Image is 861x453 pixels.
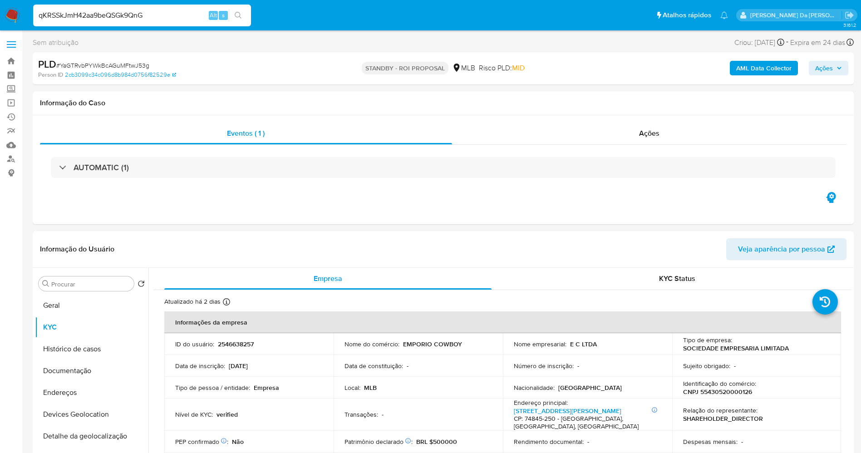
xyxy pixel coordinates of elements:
p: Data de inscrição : [175,362,225,370]
p: SHAREHOLDER_DIRECTOR [683,414,763,423]
h1: Informação do Usuário [40,245,114,254]
p: - [382,410,384,419]
p: Atualizado há 2 dias [164,297,221,306]
p: verified [216,410,238,419]
span: Empresa [314,273,342,284]
input: Pesquise usuários ou casos... [33,10,251,21]
span: Alt [210,11,217,20]
p: STANDBY - ROI PROPOSAL [362,62,448,74]
p: PEP confirmado : [175,438,228,446]
h1: Informação do Caso [40,98,846,108]
p: SOCIEDADE EMPRESARIA LIMITADA [683,344,789,352]
p: [GEOGRAPHIC_DATA] [558,384,622,392]
b: Person ID [38,71,63,79]
p: Endereço principal : [514,399,568,407]
span: # YaGTRvbPYWkBcAGuMFtwJ53g [56,61,149,70]
div: Criou: [DATE] [734,36,784,49]
span: Ações [815,61,833,75]
p: - [734,362,736,370]
p: CNPJ 55430520000126 [683,388,752,396]
input: Procurar [51,280,130,288]
h4: CP: 74845-250 - [GEOGRAPHIC_DATA], [GEOGRAPHIC_DATA], [GEOGRAPHIC_DATA] [514,415,658,431]
b: AML Data Collector [736,61,792,75]
span: Veja aparência por pessoa [738,238,825,260]
p: EMPORIO COWBOY [403,340,462,348]
div: AUTOMATIC (1) [51,157,836,178]
button: Devices Geolocation [35,404,148,425]
a: [STREET_ADDRESS][PERSON_NAME] [514,406,621,415]
p: Identificação do comércio : [683,379,756,388]
th: Informações da empresa [164,311,841,333]
p: MLB [364,384,377,392]
p: - [407,362,408,370]
button: Veja aparência por pessoa [726,238,846,260]
p: patricia.varelo@mercadopago.com.br [750,11,842,20]
p: E C LTDA [570,340,597,348]
div: MLB [452,63,475,73]
button: Histórico de casos [35,338,148,360]
p: Local : [344,384,360,392]
p: Não [232,438,244,446]
button: AML Data Collector [730,61,798,75]
button: Geral [35,295,148,316]
button: Ações [809,61,848,75]
p: 2546638257 [218,340,254,348]
p: Patrimônio declarado : [344,438,413,446]
span: Expira em 24 dias [790,38,845,48]
p: [DATE] [229,362,248,370]
b: PLD [38,57,56,71]
button: Detalhe da geolocalização [35,425,148,447]
span: Eventos ( 1 ) [227,128,265,138]
p: Nacionalidade : [514,384,555,392]
a: Notificações [720,11,728,19]
p: Empresa [254,384,279,392]
p: Relação do representante : [683,406,758,414]
span: Atalhos rápidos [663,10,711,20]
span: KYC Status [659,273,695,284]
p: ID do usuário : [175,340,214,348]
span: Sem atribuição [33,38,79,48]
p: Número de inscrição : [514,362,574,370]
p: BRL $500000 [416,438,457,446]
p: - [741,438,743,446]
span: Risco PLD: [479,63,525,73]
a: Sair [845,10,854,20]
h3: AUTOMATIC (1) [74,162,129,172]
p: Nome do comércio : [344,340,399,348]
span: MID [512,63,525,73]
p: Nome empresarial : [514,340,566,348]
span: - [786,36,788,49]
a: 2cb3099c34c096d8b984d0756f82529e [65,71,176,79]
p: Data de constituição : [344,362,403,370]
p: Transações : [344,410,378,419]
button: KYC [35,316,148,338]
button: Retornar ao pedido padrão [138,280,145,290]
p: - [577,362,579,370]
span: s [222,11,225,20]
button: Endereços [35,382,148,404]
p: Despesas mensais : [683,438,738,446]
button: search-icon [229,9,247,22]
p: - [587,438,589,446]
p: Rendimento documental : [514,438,584,446]
button: Procurar [42,280,49,287]
p: Tipo de pessoa / entidade : [175,384,250,392]
span: Ações [639,128,659,138]
p: Nível de KYC : [175,410,213,419]
button: Documentação [35,360,148,382]
p: Sujeito obrigado : [683,362,730,370]
p: Tipo de empresa : [683,336,732,344]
